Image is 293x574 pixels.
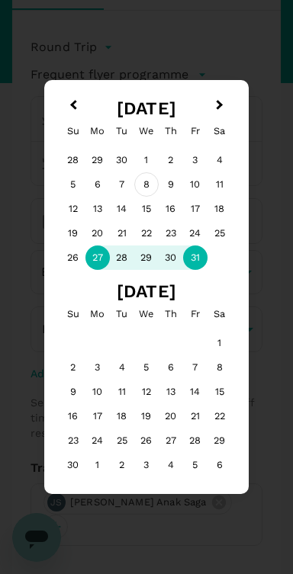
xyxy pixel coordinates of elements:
div: Choose Sunday, November 2nd, 2025 [61,355,85,380]
div: Month October, 2025 [61,148,232,270]
div: Choose Saturday, December 6th, 2025 [208,453,232,477]
div: Choose Monday, October 6th, 2025 [85,172,110,197]
div: Choose Friday, October 24th, 2025 [183,221,208,245]
div: Choose Thursday, October 2nd, 2025 [159,148,183,172]
div: Choose Saturday, October 18th, 2025 [208,197,232,221]
div: Choose Wednesday, November 19th, 2025 [134,404,159,428]
button: Next Month [209,95,233,119]
div: Thursday [159,119,183,143]
button: Previous Month [60,95,84,119]
div: Tuesday [110,302,134,326]
div: Choose Tuesday, November 11th, 2025 [110,380,134,404]
div: Choose Tuesday, November 4th, 2025 [110,355,134,380]
div: Choose Thursday, November 6th, 2025 [159,355,183,380]
div: Choose Wednesday, November 12th, 2025 [134,380,159,404]
div: Wednesday [134,119,159,143]
div: Choose Monday, November 10th, 2025 [85,380,110,404]
div: Choose Saturday, November 22nd, 2025 [208,404,232,428]
div: Choose Tuesday, September 30th, 2025 [110,148,134,172]
div: Choose Sunday, October 5th, 2025 [61,172,85,197]
div: Choose Thursday, October 9th, 2025 [159,172,183,197]
div: Choose Monday, September 29th, 2025 [85,148,110,172]
div: Choose Sunday, October 26th, 2025 [61,245,85,270]
div: Choose Monday, October 20th, 2025 [85,221,110,245]
div: Choose Saturday, November 15th, 2025 [208,380,232,404]
div: Choose Tuesday, December 2nd, 2025 [110,453,134,477]
div: Choose Tuesday, November 25th, 2025 [110,428,134,453]
div: Choose Tuesday, October 14th, 2025 [110,197,134,221]
div: Choose Wednesday, October 22nd, 2025 [134,221,159,245]
div: Choose Wednesday, October 8th, 2025 [134,172,159,197]
div: Choose Friday, November 7th, 2025 [183,355,208,380]
div: Choose Thursday, October 23rd, 2025 [159,221,183,245]
div: Thursday [159,302,183,326]
div: Choose Friday, October 31st, 2025 [183,245,208,270]
div: Choose Friday, November 14th, 2025 [183,380,208,404]
div: Choose Wednesday, November 26th, 2025 [134,428,159,453]
div: Friday [183,302,208,326]
div: Choose Monday, November 17th, 2025 [85,404,110,428]
div: Month November, 2025 [61,331,232,477]
div: Sunday [61,302,85,326]
div: Choose Tuesday, November 18th, 2025 [110,404,134,428]
div: Choose Thursday, November 20th, 2025 [159,404,183,428]
div: Choose Monday, October 27th, 2025 [85,245,110,270]
div: Choose Sunday, November 16th, 2025 [61,404,85,428]
div: Choose Sunday, September 28th, 2025 [61,148,85,172]
div: Choose Monday, November 3rd, 2025 [85,355,110,380]
div: Choose Thursday, November 13th, 2025 [159,380,183,404]
div: Choose Wednesday, October 1st, 2025 [134,148,159,172]
div: Choose Saturday, October 4th, 2025 [208,148,232,172]
div: Choose Monday, December 1st, 2025 [85,453,110,477]
div: Choose Friday, December 5th, 2025 [183,453,208,477]
div: Choose Tuesday, October 7th, 2025 [110,172,134,197]
div: Choose Monday, October 13th, 2025 [85,197,110,221]
div: Friday [183,119,208,143]
div: Choose Friday, October 3rd, 2025 [183,148,208,172]
div: Choose Wednesday, December 3rd, 2025 [134,453,159,477]
div: Choose Thursday, November 27th, 2025 [159,428,183,453]
h2: [DATE] [56,98,237,119]
div: Choose Saturday, October 25th, 2025 [208,221,232,245]
div: Choose Wednesday, October 15th, 2025 [134,197,159,221]
div: Choose Monday, November 24th, 2025 [85,428,110,453]
div: Monday [85,119,110,143]
div: Choose Wednesday, October 29th, 2025 [134,245,159,270]
div: Tuesday [110,119,134,143]
div: Choose Friday, November 28th, 2025 [183,428,208,453]
div: Saturday [208,119,232,143]
div: Choose Friday, October 10th, 2025 [183,172,208,197]
div: Sunday [61,119,85,143]
div: Saturday [208,302,232,326]
div: Monday [85,302,110,326]
div: Choose Saturday, November 8th, 2025 [208,355,232,380]
h2: [DATE] [56,281,237,302]
div: Choose Saturday, November 29th, 2025 [208,428,232,453]
div: Choose Sunday, October 19th, 2025 [61,221,85,245]
div: Wednesday [134,302,159,326]
div: Choose Friday, November 21st, 2025 [183,404,208,428]
div: Choose Sunday, November 30th, 2025 [61,453,85,477]
div: Choose Sunday, October 12th, 2025 [61,197,85,221]
div: Choose Friday, October 17th, 2025 [183,197,208,221]
div: Choose Sunday, November 9th, 2025 [61,380,85,404]
div: Choose Wednesday, November 5th, 2025 [134,355,159,380]
div: Choose Saturday, November 1st, 2025 [208,331,232,355]
div: Choose Thursday, December 4th, 2025 [159,453,183,477]
div: Choose Tuesday, October 21st, 2025 [110,221,134,245]
div: Choose Thursday, October 16th, 2025 [159,197,183,221]
div: Choose Sunday, November 23rd, 2025 [61,428,85,453]
div: Choose Saturday, October 11th, 2025 [208,172,232,197]
div: Choose Tuesday, October 28th, 2025 [110,245,134,270]
div: Choose Thursday, October 30th, 2025 [159,245,183,270]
